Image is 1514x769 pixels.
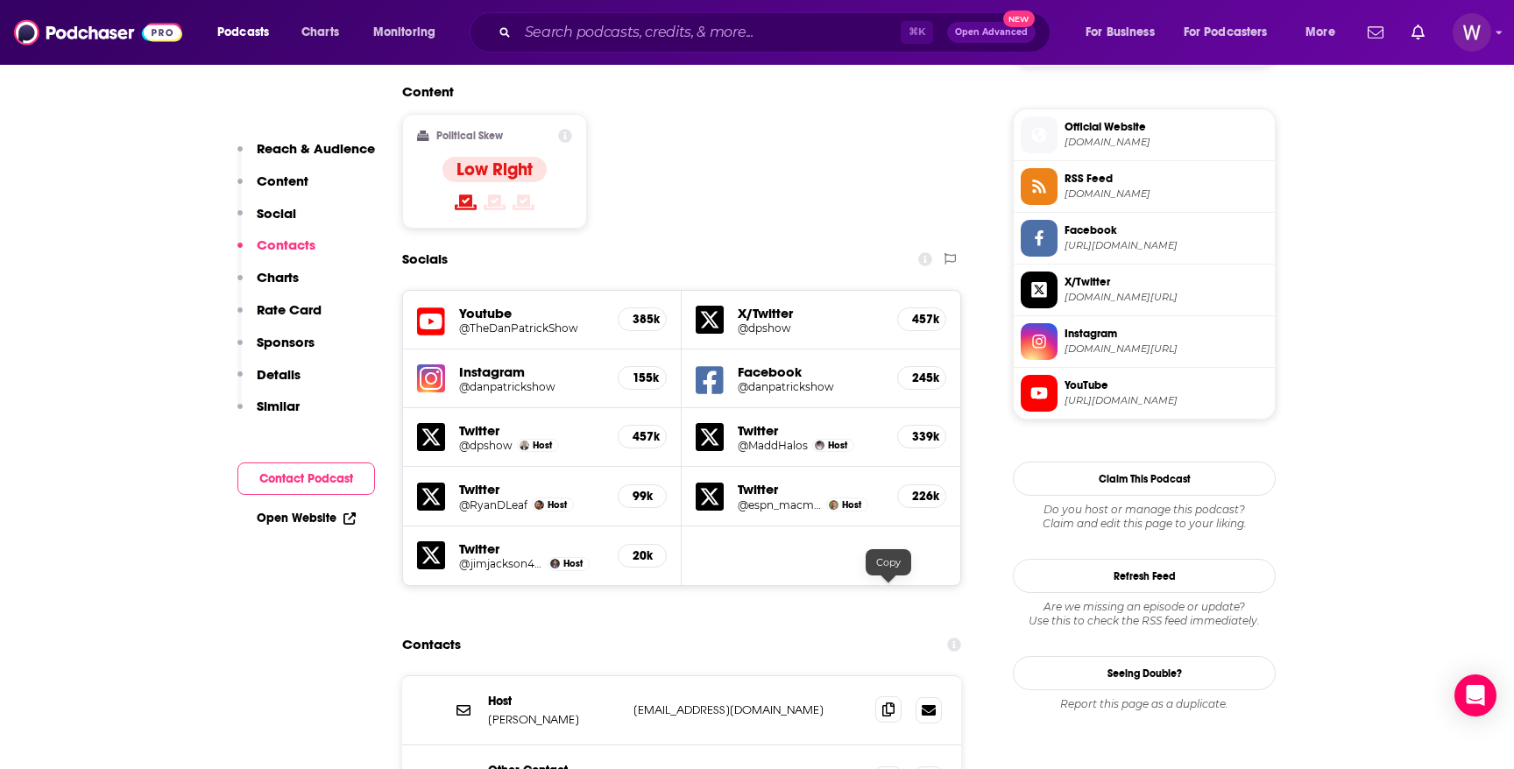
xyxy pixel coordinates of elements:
[257,398,300,414] p: Similar
[1065,274,1268,290] span: X/Twitter
[1065,187,1268,201] span: feeds.megaphone.fm
[828,440,847,451] span: Host
[1065,377,1268,393] span: YouTube
[237,366,301,399] button: Details
[633,489,652,504] h5: 99k
[1361,18,1390,47] a: Show notifications dropdown
[417,364,445,392] img: iconImage
[738,498,822,511] a: @espn_macmahon
[1086,20,1155,45] span: For Business
[534,500,544,510] img: Ryan Leaf
[738,380,883,393] a: @danpatrickshow
[14,16,182,49] img: Podchaser - Follow, Share and Rate Podcasts
[257,205,296,222] p: Social
[1454,674,1496,716] div: Open Intercom Messenger
[738,305,883,321] h5: X/Twitter
[1065,222,1268,238] span: Facebook
[901,21,933,44] span: ⌘ K
[459,498,527,511] a: @RyanDLeaf
[947,22,1036,43] button: Open AdvancedNew
[488,694,619,709] p: Host
[459,439,513,452] a: @dpshow
[459,321,604,335] h5: @TheDanPatrickShow
[257,366,301,383] p: Details
[1021,116,1268,153] a: Official Website[DOMAIN_NAME]
[459,380,604,393] a: @danpatrickshow
[633,548,652,563] h5: 20k
[237,398,300,430] button: Similar
[912,312,931,327] h5: 457k
[237,140,375,173] button: Reach & Audience
[1073,18,1177,46] button: open menu
[257,140,375,157] p: Reach & Audience
[257,236,315,253] p: Contacts
[486,12,1067,53] div: Search podcasts, credits, & more...
[738,422,883,439] h5: Twitter
[459,557,543,570] a: @jimjackson419
[217,20,269,45] span: Podcasts
[459,481,604,497] h5: Twitter
[257,269,299,286] p: Charts
[738,481,883,497] h5: Twitter
[738,439,808,452] a: @MaddHalos
[955,28,1028,37] span: Open Advanced
[1013,503,1276,531] div: Claim and edit this page to your liking.
[548,499,567,511] span: Host
[1404,18,1432,47] a: Show notifications dropdown
[866,549,911,575] div: Copy
[237,301,322,334] button: Rate Card
[520,441,529,450] img: Dan Patrick
[633,702,861,717] p: [EMAIL_ADDRESS][DOMAIN_NAME]
[1065,119,1268,135] span: Official Website
[563,558,583,569] span: Host
[1021,272,1268,308] a: X/Twitter[DOMAIN_NAME][URL]
[1293,18,1357,46] button: open menu
[1021,375,1268,412] a: YouTube[URL][DOMAIN_NAME]
[1065,326,1268,342] span: Instagram
[518,18,901,46] input: Search podcasts, credits, & more...
[257,511,356,526] a: Open Website
[1065,342,1268,356] span: instagram.com/danpatrickshow
[1013,503,1276,517] span: Do you host or manage this podcast?
[402,243,448,276] h2: Socials
[533,440,552,451] span: Host
[237,173,308,205] button: Content
[459,363,604,380] h5: Instagram
[1013,600,1276,628] div: Are we missing an episode or update? Use this to check the RSS feed immediately.
[1003,11,1035,27] span: New
[815,441,824,450] img: Joe Maddon
[912,489,931,504] h5: 226k
[456,159,533,180] h4: Low Right
[361,18,458,46] button: open menu
[1013,697,1276,711] div: Report this page as a duplicate.
[373,20,435,45] span: Monitoring
[1021,323,1268,360] a: Instagram[DOMAIN_NAME][URL]
[1065,136,1268,149] span: iheart.com
[237,269,299,301] button: Charts
[205,18,292,46] button: open menu
[1453,13,1491,52] button: Show profile menu
[1013,559,1276,593] button: Refresh Feed
[459,540,604,557] h5: Twitter
[738,321,883,335] a: @dpshow
[257,334,315,350] p: Sponsors
[402,628,461,661] h2: Contacts
[1065,171,1268,187] span: RSS Feed
[912,429,931,444] h5: 339k
[237,205,296,237] button: Social
[1013,462,1276,496] button: Claim This Podcast
[257,173,308,189] p: Content
[1021,168,1268,205] a: RSS Feed[DOMAIN_NAME]
[1065,291,1268,304] span: twitter.com/dpshow
[301,20,339,45] span: Charts
[1453,13,1491,52] img: User Profile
